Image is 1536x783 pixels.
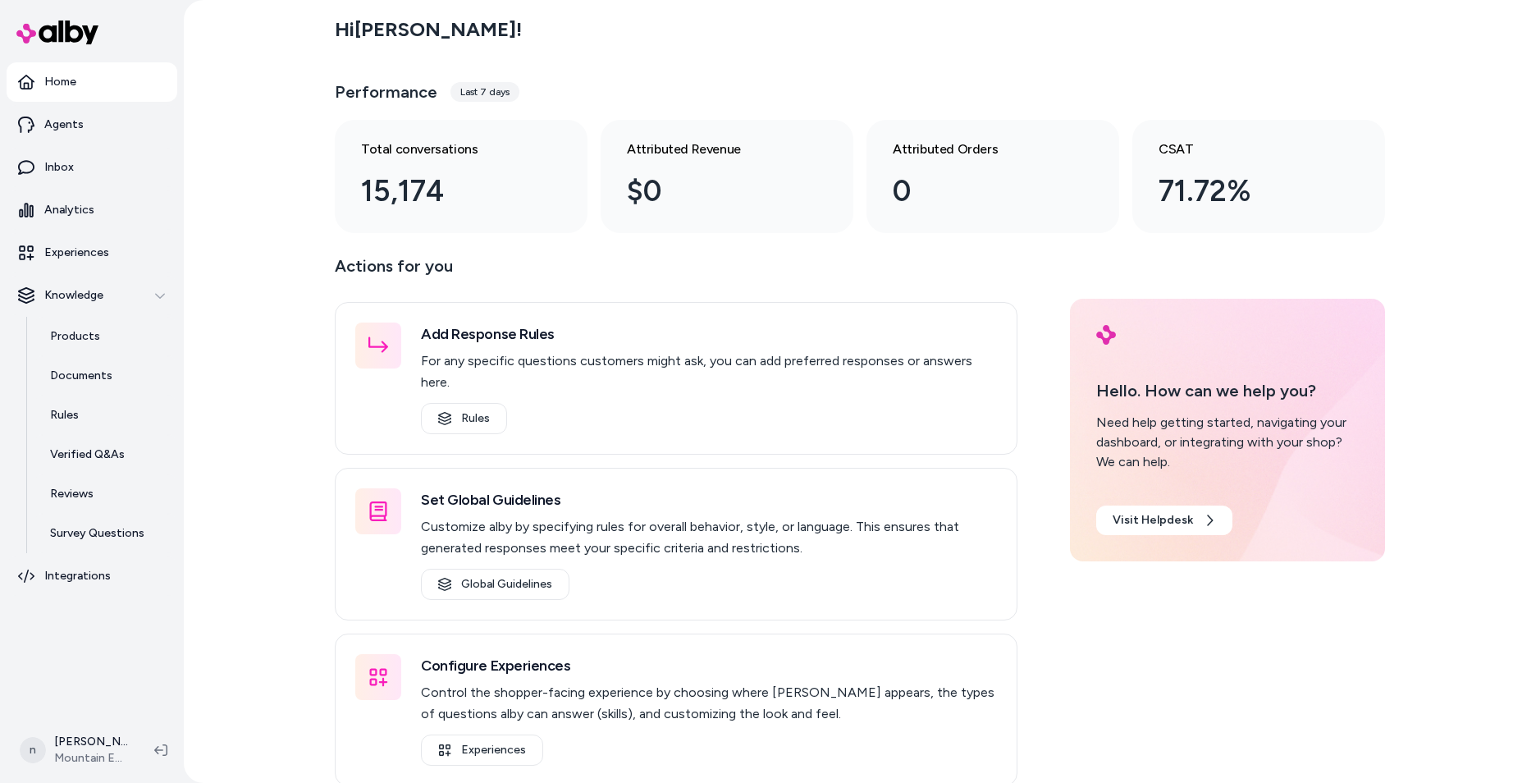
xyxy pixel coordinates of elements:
[421,403,507,434] a: Rules
[361,140,535,159] h3: Total conversations
[34,317,177,356] a: Products
[627,140,801,159] h3: Attributed Revenue
[421,735,543,766] a: Experiences
[10,724,141,776] button: n[PERSON_NAME]Mountain Equipment Company
[1096,506,1232,535] a: Visit Helpdesk
[44,287,103,304] p: Knowledge
[44,117,84,133] p: Agents
[34,514,177,553] a: Survey Questions
[1159,140,1333,159] h3: CSAT
[7,556,177,596] a: Integrations
[421,569,569,600] a: Global Guidelines
[50,446,125,463] p: Verified Q&As
[34,474,177,514] a: Reviews
[893,169,1067,213] div: 0
[44,245,109,261] p: Experiences
[16,21,98,44] img: alby Logo
[335,17,522,42] h2: Hi [PERSON_NAME] !
[421,682,997,725] p: Control the shopper-facing experience by choosing where [PERSON_NAME] appears, the types of quest...
[7,62,177,102] a: Home
[50,368,112,384] p: Documents
[34,396,177,435] a: Rules
[7,105,177,144] a: Agents
[50,525,144,542] p: Survey Questions
[421,350,997,393] p: For any specific questions customers might ask, you can add preferred responses or answers here.
[54,734,128,750] p: [PERSON_NAME]
[335,120,587,233] a: Total conversations 15,174
[1159,169,1333,213] div: 71.72%
[421,516,997,559] p: Customize alby by specifying rules for overall behavior, style, or language. This ensures that ge...
[7,148,177,187] a: Inbox
[34,435,177,474] a: Verified Q&As
[421,654,997,677] h3: Configure Experiences
[450,82,519,102] div: Last 7 days
[7,190,177,230] a: Analytics
[421,323,997,346] h3: Add Response Rules
[54,750,128,767] span: Mountain Equipment Company
[7,276,177,315] button: Knowledge
[627,169,801,213] div: $0
[34,356,177,396] a: Documents
[44,159,74,176] p: Inbox
[893,140,1067,159] h3: Attributed Orders
[1132,120,1385,233] a: CSAT 71.72%
[44,202,94,218] p: Analytics
[1096,378,1359,403] p: Hello. How can we help you?
[421,488,997,511] h3: Set Global Guidelines
[335,253,1017,292] p: Actions for you
[44,568,111,584] p: Integrations
[20,737,46,763] span: n
[601,120,853,233] a: Attributed Revenue $0
[866,120,1119,233] a: Attributed Orders 0
[1096,325,1116,345] img: alby Logo
[50,407,79,424] p: Rules
[1096,413,1359,472] div: Need help getting started, navigating your dashboard, or integrating with your shop? We can help.
[50,328,100,345] p: Products
[335,80,437,103] h3: Performance
[361,169,535,213] div: 15,174
[50,486,94,502] p: Reviews
[7,233,177,272] a: Experiences
[44,74,76,90] p: Home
